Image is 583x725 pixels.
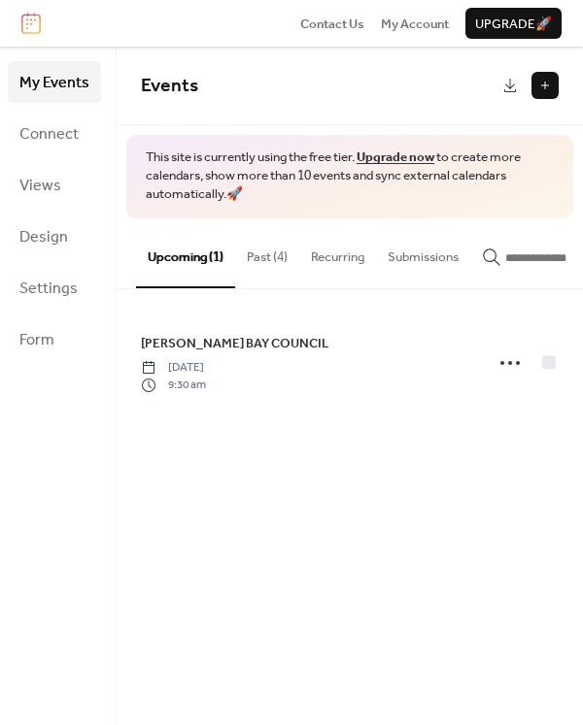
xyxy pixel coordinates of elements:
span: Design [19,222,68,252]
a: Views [8,164,101,206]
span: [DATE] [141,359,206,377]
button: Recurring [299,218,376,286]
a: Contact Us [300,14,364,33]
span: Form [19,325,54,355]
a: [PERSON_NAME] BAY COUNCIL [141,333,329,354]
a: My Account [381,14,449,33]
button: Upcoming (1) [136,218,235,288]
span: My Account [381,15,449,34]
a: My Events [8,61,101,103]
a: Connect [8,113,101,154]
a: Form [8,318,101,360]
button: Past (4) [235,218,299,286]
button: Upgrade🚀 [465,8,562,39]
span: This site is currently using the free tier. to create more calendars, show more than 10 events an... [146,148,554,204]
a: Upgrade now [357,145,434,170]
span: Settings [19,274,78,304]
span: Views [19,171,61,201]
span: 9:30 am [141,377,206,394]
a: Settings [8,267,101,309]
img: logo [21,13,41,34]
span: [PERSON_NAME] BAY COUNCIL [141,334,329,353]
a: Design [8,215,101,257]
span: Connect [19,119,79,149]
span: My Events [19,68,89,98]
span: Upgrade 🚀 [475,15,552,34]
span: Events [141,68,198,104]
span: Contact Us [300,15,364,34]
button: Submissions [376,218,470,286]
